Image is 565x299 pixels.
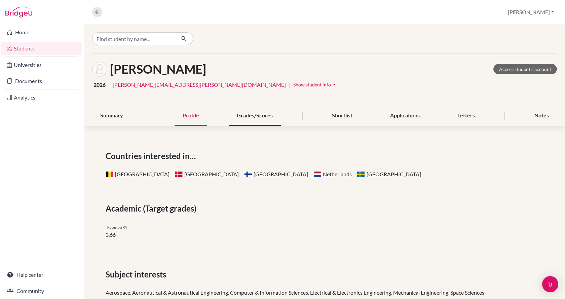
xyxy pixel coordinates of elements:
div: Open Intercom Messenger [542,276,558,292]
a: Home [1,26,82,39]
span: 4-point GPA [106,225,127,230]
span: Show student info [293,82,331,87]
span: [GEOGRAPHIC_DATA] [357,171,421,177]
span: 2026 [93,81,106,89]
img: Bridge-U [5,7,32,17]
span: | [289,81,290,89]
h1: [PERSON_NAME] [110,62,206,76]
input: Find student by name... [92,32,176,45]
span: Finland [244,171,252,177]
a: [PERSON_NAME][EMAIL_ADDRESS][PERSON_NAME][DOMAIN_NAME] [113,81,286,89]
span: | [108,81,110,89]
span: Subject interests [106,268,169,281]
a: Students [1,42,82,55]
div: Applications [382,106,428,126]
div: Aerospace, Aeronautical & Astronautical Engineering, Computer & Information Sciences, Electrical ... [106,289,543,297]
div: Notes [526,106,557,126]
a: Access student's account [493,64,557,74]
span: Netherlands [313,171,322,177]
div: Grades/Scores [229,106,281,126]
button: Show student infoarrow_drop_down [293,79,338,90]
div: Profile [175,106,207,126]
div: Shortlist [324,106,361,126]
span: [GEOGRAPHIC_DATA] [244,171,308,177]
span: Academic (Target grades) [106,202,199,215]
span: Belgium [106,171,114,177]
button: [PERSON_NAME] [505,6,557,18]
a: Community [1,284,82,298]
span: [GEOGRAPHIC_DATA] [175,171,239,177]
div: Summary [92,106,131,126]
span: Countries interested in… [106,150,198,162]
span: Denmark [175,171,183,177]
i: arrow_drop_down [331,81,338,88]
a: Analytics [1,91,82,104]
span: Netherlands [313,171,352,177]
span: [GEOGRAPHIC_DATA] [106,171,169,177]
div: Letters [449,106,483,126]
li: 3.66 [106,231,319,239]
a: Help center [1,268,82,282]
img: Leó Takács's avatar [92,62,107,77]
a: Universities [1,58,82,72]
a: Documents [1,74,82,88]
span: Sweden [357,171,365,177]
